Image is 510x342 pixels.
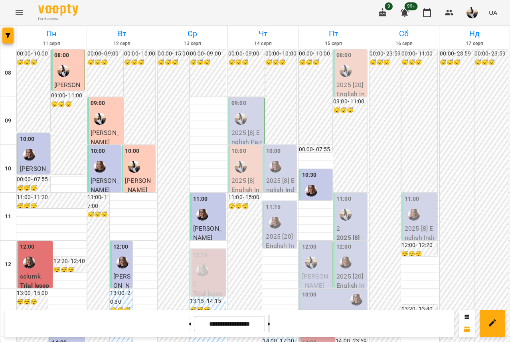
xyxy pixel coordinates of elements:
[196,209,208,221] img: Гастінґс Катерина (а)
[336,272,365,319] p: 2025 [20] English Indiv 60 min - [PERSON_NAME]
[53,257,85,266] h6: 12:20 - 12:40
[17,202,85,211] h6: 😴😴😴
[38,4,78,16] img: Voopty Logo
[440,58,473,67] h6: 😴😴😴
[20,273,41,280] span: sslumk
[299,49,332,58] h6: 00:00 - 10:00
[405,224,436,271] p: 2025 [8] English Indiv 60 min - [PERSON_NAME]
[113,273,130,299] span: [PERSON_NAME]
[401,49,438,58] h6: 00:00 - 11:00
[53,266,85,275] h6: 😴😴😴
[57,65,69,77] img: Корнєва Марина Володимирівна (а)
[340,209,352,221] img: Корнєва Марина Володимирівна (а)
[88,28,156,40] h6: Вт
[474,58,508,67] h6: 😴😴😴
[5,164,11,173] h6: 10
[336,243,351,251] label: 12:00
[235,161,247,173] img: Корнєва Марина Володимирівна (а)
[18,28,85,40] h6: Пн
[94,161,106,173] img: Гастінґс Катерина (а)
[190,58,226,67] h6: 😴😴😴
[266,232,295,279] p: 2025 [20] English Indiv 60 min - [PERSON_NAME]
[228,202,262,211] h6: 😴😴😴
[158,40,226,47] h6: 13 серп
[305,257,317,269] img: Корнєва Марина Володимирівна (а)
[231,128,262,194] p: 2025 [8] English Pairs 60 min - Англійська С1 [PERSON_NAME] - пара
[467,7,478,18] img: 947f4ccfa426267cd88e7c9c9125d1cd.jfif
[87,210,110,219] h6: 😴😴😴
[408,209,420,221] img: Гастінґс Катерина (а)
[441,28,508,40] h6: Нд
[91,147,105,156] label: 10:00
[269,217,281,229] img: Гастінґс Катерина (а)
[228,193,262,202] h6: 11:00 - 15:00
[38,16,78,22] span: For Business
[229,28,297,40] h6: Чт
[87,193,110,210] h6: 11:00 - 17:00
[91,99,105,108] label: 09:00
[350,294,362,306] img: Гастінґс Катерина (а)
[401,250,438,259] h6: 😴😴😴
[54,51,69,60] label: 08:00
[190,49,226,58] h6: 00:00 - 09:00
[269,161,281,173] img: Гастінґс Катерина (а)
[20,281,51,300] p: Trial lesson 60 min
[17,289,48,298] h6: 13:00 - 15:00
[23,149,35,161] img: Гастінґс Катерина (а)
[20,165,49,182] span: [PERSON_NAME]
[370,40,438,47] h6: 16 серп
[158,28,226,40] h6: Ср
[20,243,35,251] label: 12:00
[51,91,85,100] h6: 09:00 - 11:00
[158,58,189,67] h6: 😴😴😴
[474,49,508,58] h6: 00:00 - 23:59
[124,58,155,67] h6: 😴😴😴
[5,117,11,125] h6: 09
[266,176,295,223] p: 2025 [8] English Indiv 60 min - [PERSON_NAME]
[336,224,365,233] p: 2
[486,5,500,20] button: UA
[87,49,124,58] h6: 00:00 - 09:00
[340,257,352,269] img: Гастінґс Катерина (а)
[302,273,328,290] span: [PERSON_NAME]
[305,185,317,197] img: Гастінґс Катерина (а)
[110,289,132,306] h6: 13:00 - 20:30
[88,40,156,47] h6: 12 серп
[235,113,247,125] img: Корнєва Марина Володимирівна (а)
[125,177,151,194] span: [PERSON_NAME]
[196,265,208,277] img: Гастінґс Катерина (а)
[23,257,35,269] div: Гастінґс Катерина (а)
[370,49,401,58] h6: 00:00 - 23:59
[17,298,48,306] h6: 😴😴😴
[158,49,189,58] h6: 00:00 - 15:00
[266,147,281,156] label: 10:00
[440,49,473,58] h6: 00:00 - 23:59
[193,251,208,259] label: 12:15
[17,193,85,202] h6: 11:00 - 11:20
[54,81,80,98] span: [PERSON_NAME]
[193,289,225,308] p: Trial lesson 60 min
[193,225,222,242] span: [PERSON_NAME]
[302,291,317,299] label: 13:00
[231,99,246,108] label: 09:00
[125,147,140,156] label: 10:00
[113,243,128,251] label: 12:00
[299,145,332,154] h6: 00:00 - 07:55
[489,8,497,17] span: UA
[117,257,128,269] div: Гастінґс Катерина (а)
[193,280,225,289] p: 0
[91,177,119,194] span: [PERSON_NAME]
[441,40,508,47] h6: 17 серп
[94,113,106,125] img: Корнєва Марина Володимирівна (а)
